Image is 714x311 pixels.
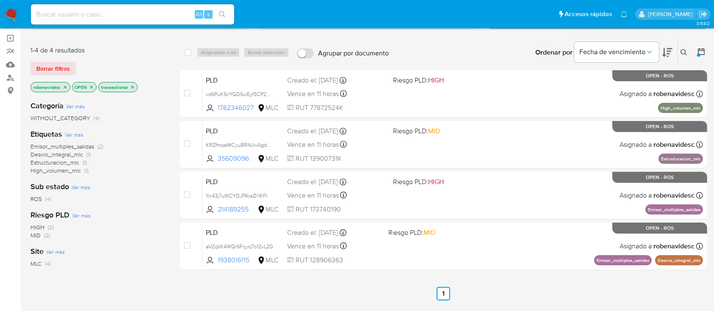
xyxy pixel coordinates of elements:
span: s [207,10,210,18]
a: Salir [699,10,708,19]
span: Alt [196,10,202,18]
span: Accesos rápidos [565,10,612,19]
input: Buscar usuario o caso... [31,9,234,20]
button: search-icon [213,8,231,20]
a: Notificaciones [620,11,628,18]
span: 3.158.0 [696,20,710,27]
p: aline.magdaleno@mercadolibre.com [648,10,696,18]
